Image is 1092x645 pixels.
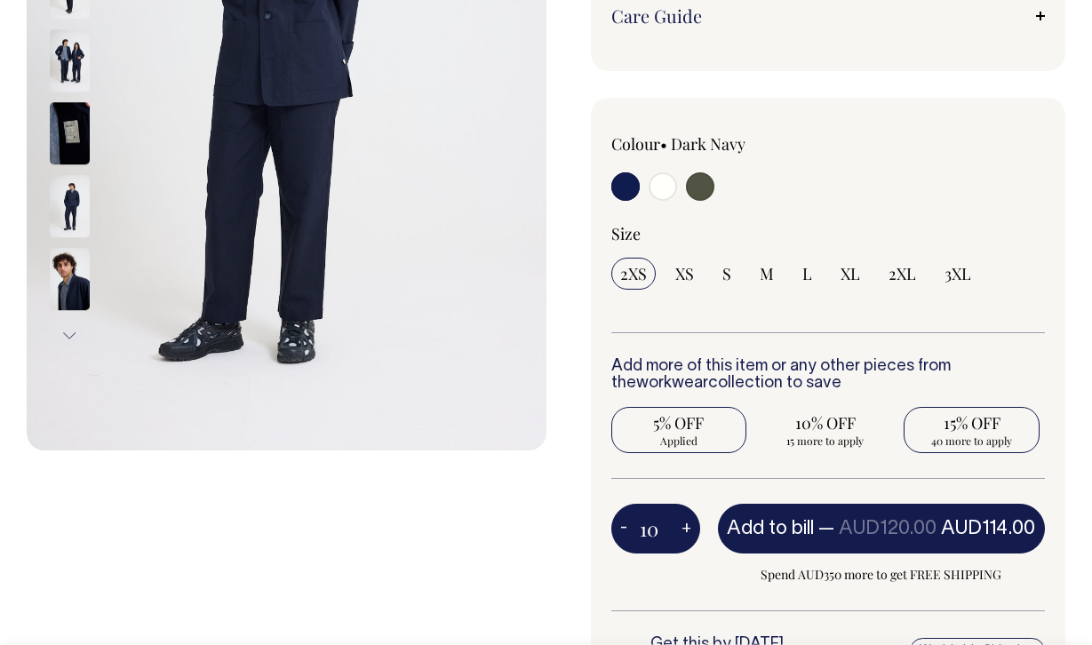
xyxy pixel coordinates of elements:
[718,504,1046,553] button: Add to bill —AUD120.00AUD114.00
[880,258,925,290] input: 2XL
[611,258,656,290] input: 2XS
[766,434,884,448] span: 15 more to apply
[832,258,869,290] input: XL
[611,358,1046,394] h6: Add more of this item or any other pieces from the collection to save
[50,249,90,311] img: dark-navy
[660,133,667,155] span: •
[620,412,738,434] span: 5% OFF
[50,30,90,92] img: dark-navy
[50,176,90,238] img: dark-navy
[889,263,916,284] span: 2XL
[727,520,814,537] span: Add to bill
[904,407,1040,453] input: 15% OFF 40 more to apply
[611,511,636,546] button: -
[757,407,893,453] input: 10% OFF 15 more to apply
[611,5,1046,27] a: Care Guide
[751,258,783,290] input: M
[760,263,774,284] span: M
[793,258,821,290] input: L
[56,316,83,356] button: Next
[636,376,708,391] a: workwear
[841,263,860,284] span: XL
[620,434,738,448] span: Applied
[766,412,884,434] span: 10% OFF
[673,511,700,546] button: +
[611,133,785,155] div: Colour
[620,263,647,284] span: 2XS
[936,258,980,290] input: 3XL
[941,520,1035,537] span: AUD114.00
[50,103,90,165] img: dark-navy
[718,564,1046,585] span: Spend AUD350 more to get FREE SHIPPING
[839,520,937,537] span: AUD120.00
[945,263,971,284] span: 3XL
[713,258,740,290] input: S
[675,263,694,284] span: XS
[611,407,747,453] input: 5% OFF Applied
[671,133,745,155] label: Dark Navy
[913,412,1031,434] span: 15% OFF
[722,263,731,284] span: S
[666,258,703,290] input: XS
[611,223,1046,244] div: Size
[818,520,1035,537] span: —
[802,263,812,284] span: L
[913,434,1031,448] span: 40 more to apply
